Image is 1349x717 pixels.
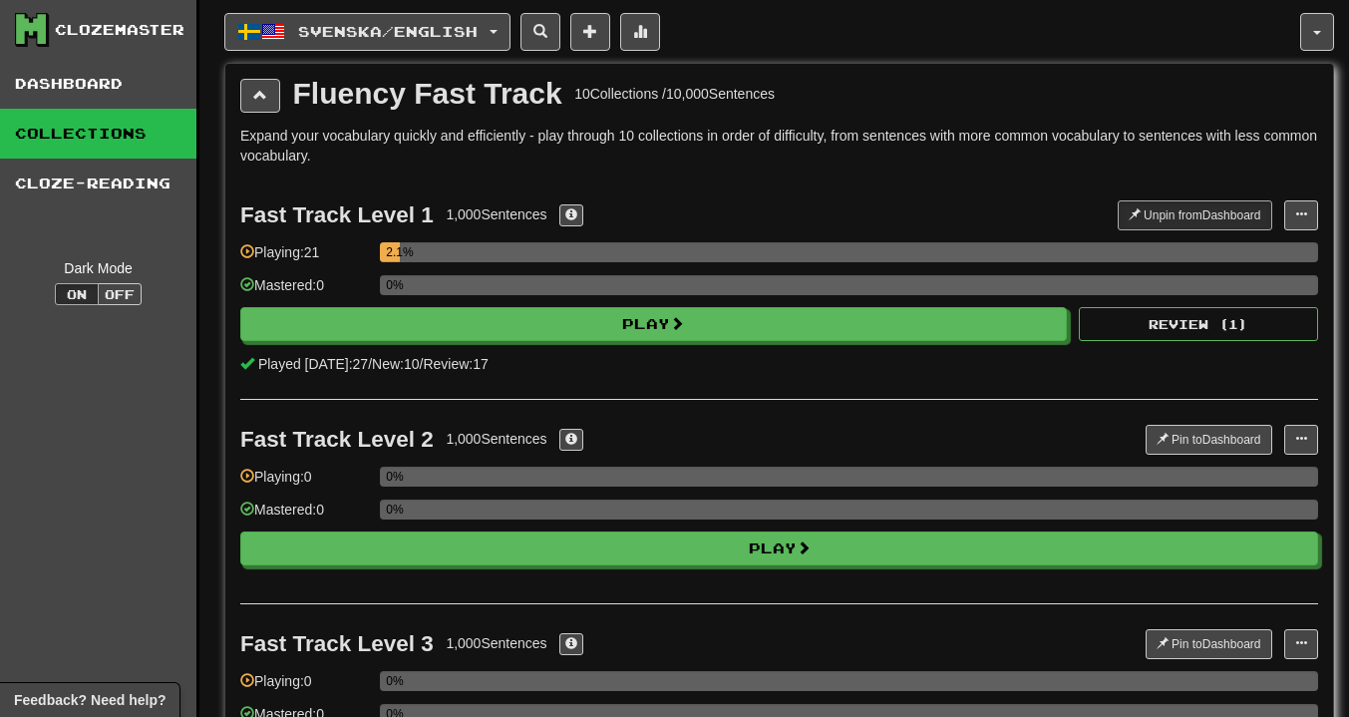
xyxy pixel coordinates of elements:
[1146,629,1272,659] button: Pin toDashboard
[386,242,400,262] div: 2.1%
[520,13,560,51] button: Search sentences
[574,84,775,104] div: 10 Collections / 10,000 Sentences
[420,356,424,372] span: /
[372,356,419,372] span: New: 10
[240,427,434,452] div: Fast Track Level 2
[1146,425,1272,455] button: Pin toDashboard
[293,79,562,109] div: Fluency Fast Track
[620,13,660,51] button: More stats
[55,283,99,305] button: On
[55,20,184,40] div: Clozemaster
[15,258,181,278] div: Dark Mode
[240,202,434,227] div: Fast Track Level 1
[240,532,1318,565] button: Play
[224,13,510,51] button: Svenska/English
[368,356,372,372] span: /
[240,126,1318,166] p: Expand your vocabulary quickly and efficiently - play through 10 collections in order of difficul...
[240,467,370,500] div: Playing: 0
[14,690,166,710] span: Open feedback widget
[240,500,370,533] div: Mastered: 0
[240,275,370,308] div: Mastered: 0
[258,356,368,372] span: Played [DATE]: 27
[446,633,546,653] div: 1,000 Sentences
[240,631,434,656] div: Fast Track Level 3
[446,204,546,224] div: 1,000 Sentences
[240,671,370,704] div: Playing: 0
[298,23,478,40] span: Svenska / English
[423,356,488,372] span: Review: 17
[570,13,610,51] button: Add sentence to collection
[98,283,142,305] button: Off
[240,307,1067,341] button: Play
[1079,307,1318,341] button: Review (1)
[1118,200,1272,230] button: Unpin fromDashboard
[240,242,370,275] div: Playing: 21
[446,429,546,449] div: 1,000 Sentences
